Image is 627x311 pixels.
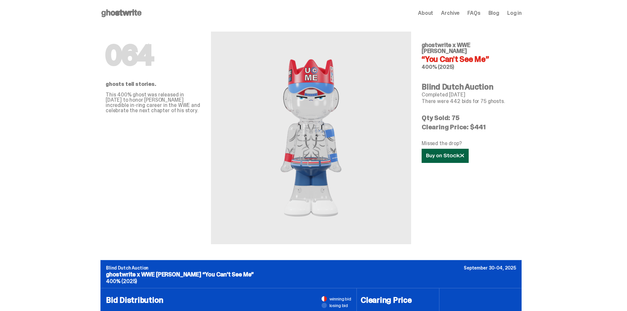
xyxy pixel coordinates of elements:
p: This 400% ghost was released in [DATE] to honor [PERSON_NAME] incredible in-ring career in the WW... [106,92,200,113]
span: losing bid [329,303,348,308]
a: FAQs [467,11,480,16]
a: About [418,11,433,16]
p: ghosts tell stories. [106,82,200,87]
h4: Blind Dutch Auction [422,83,516,91]
img: WWE John Cena&ldquo;You Can't See Me&rdquo; [239,47,383,228]
h4: “You Can't See Me” [422,55,516,63]
h1: 064 [106,42,200,68]
span: 400% (2025) [422,64,454,70]
p: September 30-04, 2025 [464,266,516,270]
a: Blog [488,11,499,16]
h4: Clearing Price [361,296,435,304]
p: Clearing Price: $441 [422,124,516,130]
p: Completed [DATE] [422,92,516,97]
p: ghostwrite x WWE [PERSON_NAME] “You Can't See Me” [106,272,516,277]
span: 400% (2025) [106,278,137,285]
p: Missed the drop? [422,141,516,146]
p: There were 442 bids for 75 ghosts. [422,99,516,104]
p: Qty Sold: 75 [422,115,516,121]
a: Archive [441,11,459,16]
span: ghostwrite x WWE [PERSON_NAME] [422,41,470,55]
span: winning bid [329,297,351,301]
p: Blind Dutch Auction [106,266,516,270]
a: Log in [507,11,522,16]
